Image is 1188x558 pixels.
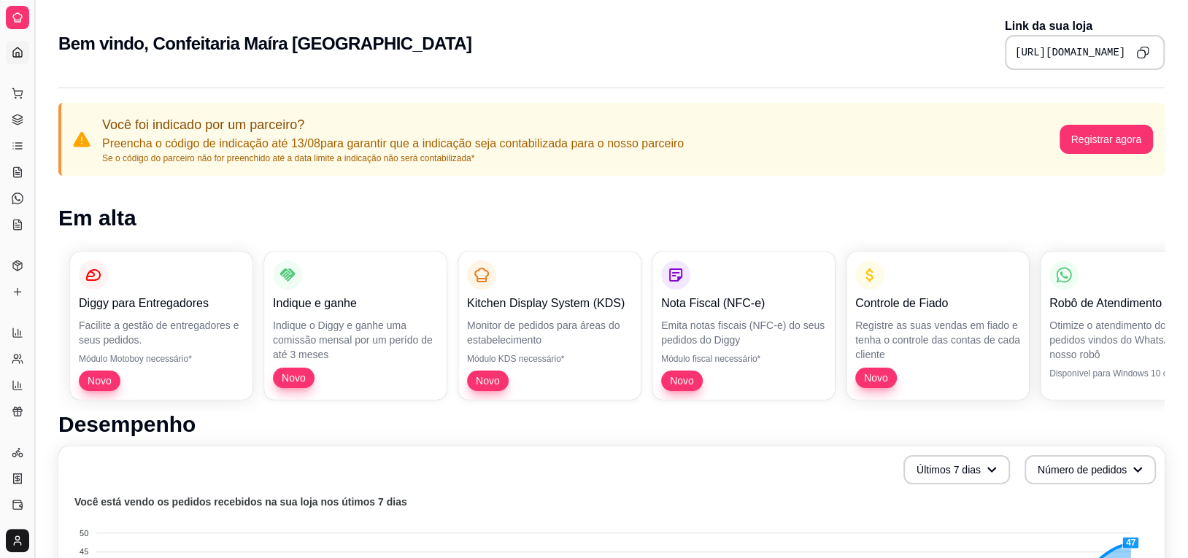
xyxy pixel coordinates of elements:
p: Módulo KDS necessário* [467,353,632,365]
span: Novo [276,371,312,385]
tspan: 50 [80,528,88,537]
p: Kitchen Display System (KDS) [467,295,632,312]
p: Se o código do parceiro não for preenchido até a data limite a indicação não será contabilizada* [102,152,684,164]
button: Kitchen Display System (KDS)Monitor de pedidos para áreas do estabelecimentoMódulo KDS necessário... [458,252,641,400]
p: Link da sua loja [1005,18,1165,35]
p: Módulo fiscal necessário* [661,353,826,365]
p: Indique e ganhe [273,295,438,312]
h1: Desempenho [58,411,1165,438]
button: Número de pedidos [1025,455,1156,484]
p: Controle de Fiado [855,295,1020,312]
h2: Bem vindo, Confeitaria Maíra [GEOGRAPHIC_DATA] [58,32,471,55]
button: Últimos 7 dias [903,455,1010,484]
p: Módulo Motoboy necessário* [79,353,244,365]
span: Novo [664,373,700,388]
p: Monitor de pedidos para áreas do estabelecimento [467,318,632,347]
span: Novo [858,371,894,385]
h1: Em alta [58,205,1165,231]
p: Você foi indicado por um parceiro? [102,115,684,135]
button: Copy to clipboard [1131,41,1154,64]
p: Facilite a gestão de entregadores e seus pedidos. [79,318,244,347]
button: Controle de FiadoRegistre as suas vendas em fiado e tenha o controle das contas de cada clienteNovo [846,252,1029,400]
p: Nota Fiscal (NFC-e) [661,295,826,312]
span: Relatórios [12,303,51,315]
span: Novo [470,373,506,388]
p: Indique o Diggy e ganhe uma comissão mensal por um perído de até 3 meses [273,318,438,362]
button: Nota Fiscal (NFC-e)Emita notas fiscais (NFC-e) do seus pedidos do DiggyMódulo fiscal necessário*Novo [652,252,835,400]
p: Emita notas fiscais (NFC-e) do seus pedidos do Diggy [661,318,826,347]
tspan: 45 [80,547,88,556]
button: Indique e ganheIndique o Diggy e ganhe uma comissão mensal por um perído de até 3 mesesNovo [264,252,447,400]
p: Diggy para Entregadores [79,295,244,312]
button: Registrar agora [1060,125,1154,154]
text: Você está vendo os pedidos recebidos na sua loja nos útimos 7 dias [74,496,407,508]
button: Diggy para EntregadoresFacilite a gestão de entregadores e seus pedidos.Módulo Motoboy necessário... [70,252,252,400]
pre: [URL][DOMAIN_NAME] [1015,45,1125,60]
span: Novo [82,373,117,388]
p: Registre as suas vendas em fiado e tenha o controle das contas de cada cliente [855,318,1020,362]
p: Preencha o código de indicação até 13/08 para garantir que a indicação seja contabilizada para o ... [102,135,684,152]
